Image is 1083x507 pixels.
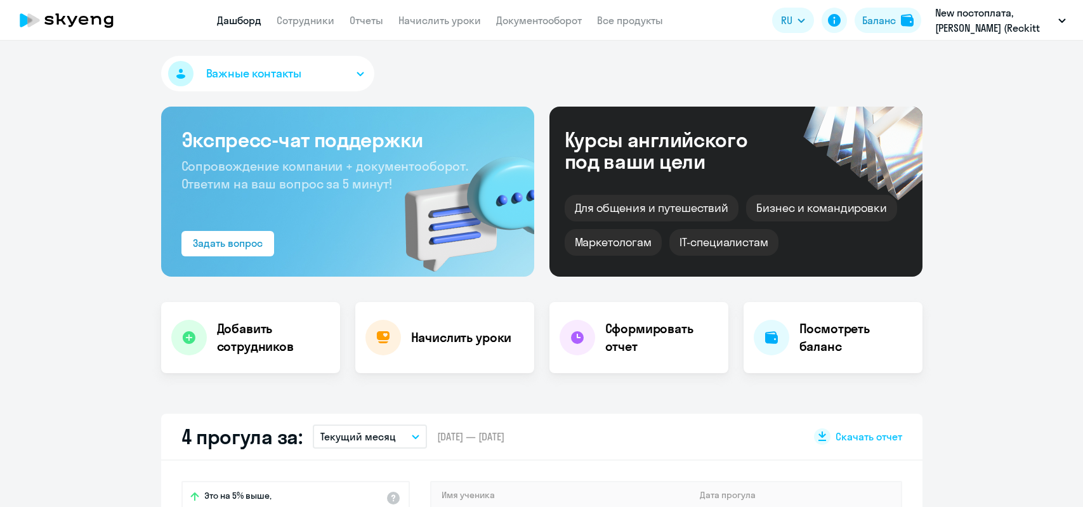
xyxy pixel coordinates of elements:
[772,8,814,33] button: RU
[496,14,582,27] a: Документооборот
[411,329,512,346] h4: Начислить уроки
[605,320,718,355] h4: Сформировать отчет
[181,158,468,192] span: Сопровождение компании + документооборот. Ответим на ваш вопрос за 5 минут!
[799,320,912,355] h4: Посмотреть баланс
[597,14,663,27] a: Все продукты
[855,8,921,33] button: Балансbalance
[161,56,374,91] button: Важные контакты
[181,127,514,152] h3: Экспресс-чат поддержки
[437,430,504,444] span: [DATE] — [DATE]
[565,229,662,256] div: Маркетологам
[313,425,427,449] button: Текущий месяц
[320,429,396,444] p: Текущий месяц
[398,14,481,27] a: Начислить уроки
[206,65,301,82] span: Важные контакты
[781,13,792,28] span: RU
[901,14,914,27] img: balance
[217,320,330,355] h4: Добавить сотрудников
[217,14,261,27] a: Дашборд
[935,5,1053,36] p: New постоплата, [PERSON_NAME] (Reckitt Benckiser Healthcare)
[193,235,263,251] div: Задать вопрос
[386,134,534,277] img: bg-img
[669,229,778,256] div: IT-специалистам
[862,13,896,28] div: Баланс
[746,195,897,221] div: Бизнес и командировки
[277,14,334,27] a: Сотрудники
[181,231,274,256] button: Задать вопрос
[929,5,1072,36] button: New постоплата, [PERSON_NAME] (Reckitt Benckiser Healthcare)
[565,129,782,172] div: Курсы английского под ваши цели
[181,424,303,449] h2: 4 прогула за:
[836,430,902,444] span: Скачать отчет
[565,195,739,221] div: Для общения и путешествий
[350,14,383,27] a: Отчеты
[204,490,272,505] span: Это на 5% выше,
